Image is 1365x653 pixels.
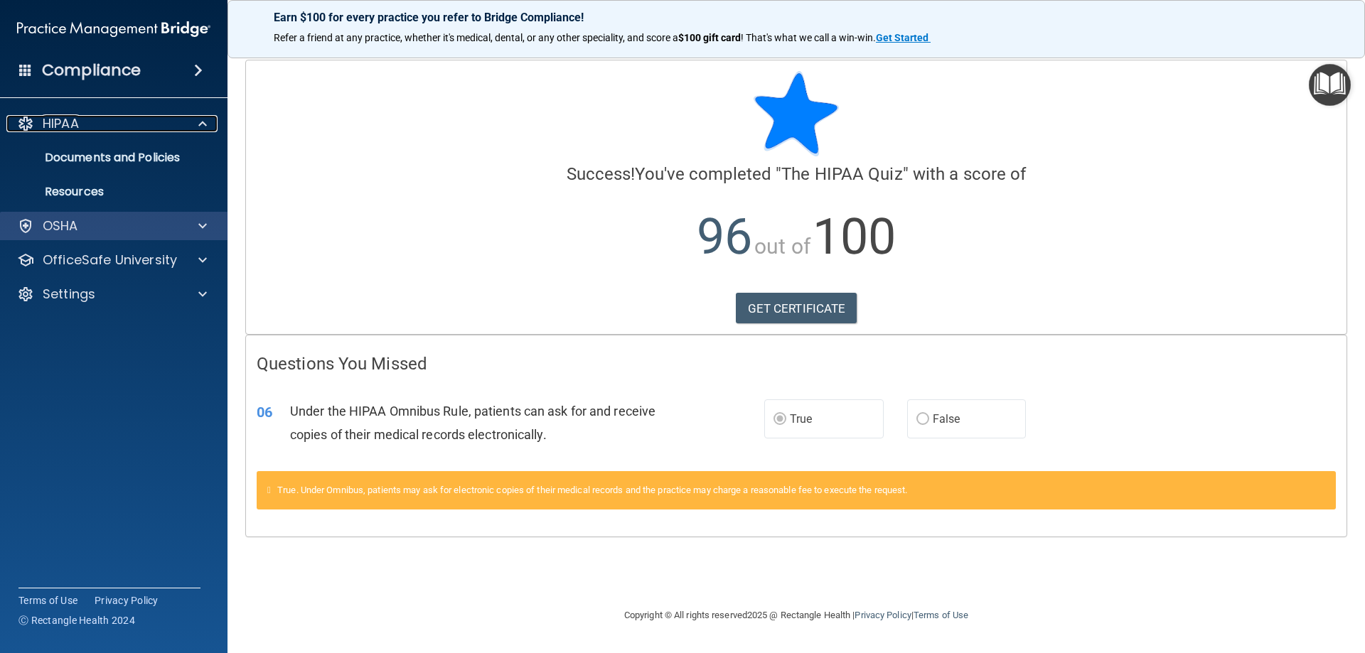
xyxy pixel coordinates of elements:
span: False [933,412,960,426]
p: Documents and Policies [9,151,203,165]
span: out of [754,234,810,259]
strong: Get Started [876,32,928,43]
span: 06 [257,404,272,421]
p: Settings [43,286,95,303]
a: Privacy Policy [855,610,911,620]
p: Earn $100 for every practice you refer to Bridge Compliance! [274,11,1319,24]
span: Under the HIPAA Omnibus Rule, patients can ask for and receive copies of their medical records el... [290,404,655,442]
span: 100 [813,207,896,266]
a: OfficeSafe University [17,252,207,269]
span: ! That's what we call a win-win. [741,32,876,43]
h4: You've completed " " with a score of [257,165,1336,183]
span: 96 [697,207,752,266]
h4: Questions You Missed [257,355,1336,373]
a: HIPAA [17,115,207,132]
input: False [916,414,929,425]
a: Terms of Use [914,610,968,620]
span: The HIPAA Quiz [781,164,902,184]
p: Resources [9,185,203,199]
span: Success! [567,164,636,184]
span: True [790,412,812,426]
h4: Compliance [42,60,141,80]
a: Get Started [876,32,931,43]
a: Terms of Use [18,593,77,608]
span: Refer a friend at any practice, whether it's medical, dental, or any other speciality, and score a [274,32,678,43]
p: HIPAA [43,115,79,132]
img: blue-star-rounded.9d042014.png [754,71,839,156]
a: Settings [17,286,207,303]
a: GET CERTIFICATE [736,293,857,324]
a: OSHA [17,217,207,234]
button: Open Resource Center [1309,64,1351,106]
a: Privacy Policy [95,593,159,608]
span: True. Under Omnibus, patients may ask for electronic copies of their medical records and the prac... [277,485,907,495]
p: OSHA [43,217,78,234]
div: Copyright © All rights reserved 2025 @ Rectangle Health | | [537,593,1056,638]
img: PMB logo [17,15,210,43]
span: Ⓒ Rectangle Health 2024 [18,613,135,627]
strong: $100 gift card [678,32,741,43]
p: OfficeSafe University [43,252,177,269]
input: True [773,414,786,425]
